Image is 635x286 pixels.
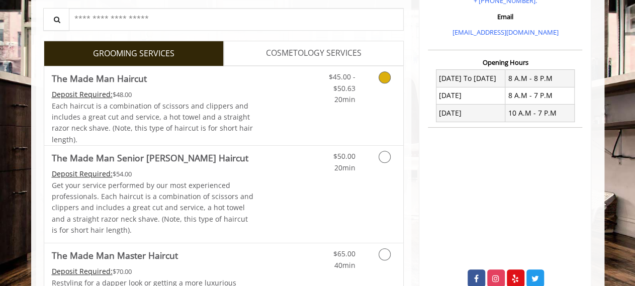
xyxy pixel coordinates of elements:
span: GROOMING SERVICES [93,47,174,60]
div: $54.00 [52,168,254,179]
span: COSMETOLOGY SERVICES [266,47,361,60]
span: 20min [334,163,355,172]
b: The Made Man Master Haircut [52,248,178,262]
span: Each haircut is a combination of scissors and clippers and includes a great cut and service, a ho... [52,101,253,144]
td: [DATE] To [DATE] [436,70,505,87]
b: The Made Man Senior [PERSON_NAME] Haircut [52,151,248,165]
h3: Email [430,13,580,20]
td: 10 A.M - 7 P.M [505,105,575,122]
span: $45.00 - $50.63 [328,72,355,92]
b: The Made Man Haircut [52,71,147,85]
td: [DATE] [436,87,505,104]
a: [EMAIL_ADDRESS][DOMAIN_NAME] [452,28,558,37]
span: This service needs some Advance to be paid before we block your appointment [52,266,113,276]
td: [DATE] [436,105,505,122]
span: This service needs some Advance to be paid before we block your appointment [52,89,113,99]
td: 8 A.M - 7 P.M [505,87,575,104]
div: $48.00 [52,89,254,100]
td: 8 A.M - 8 P.M [505,70,575,87]
span: This service needs some Advance to be paid before we block your appointment [52,169,113,178]
span: $50.00 [333,151,355,161]
p: Get your service performed by our most experienced professionals. Each haircut is a combination o... [52,180,254,236]
div: $70.00 [52,266,254,277]
span: $65.00 [333,249,355,258]
span: 40min [334,260,355,270]
button: Service Search [43,8,69,31]
h3: Opening Hours [428,59,582,66]
span: 20min [334,94,355,104]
